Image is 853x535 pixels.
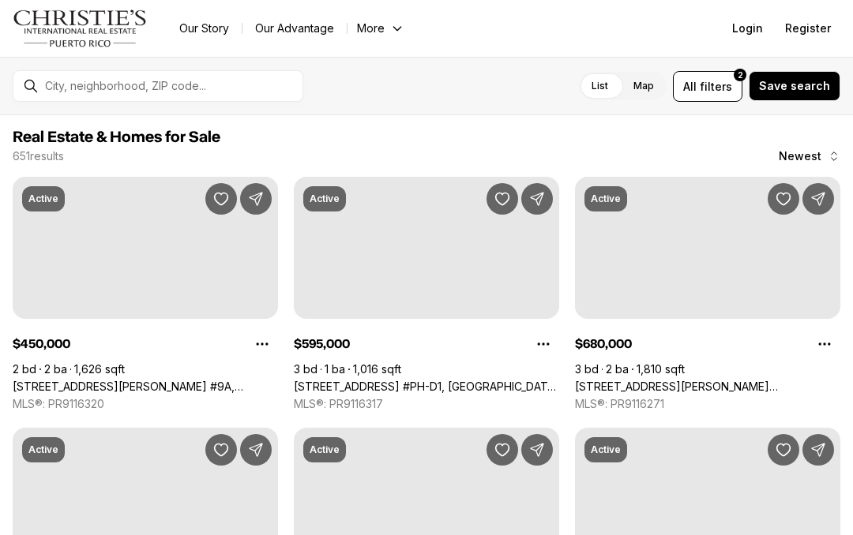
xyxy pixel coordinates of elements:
a: 267 SAN JORGE AVE. #9A, SAN JUAN PR, 00912 [13,380,278,394]
span: Login [732,22,763,35]
p: Active [591,443,621,456]
p: 651 results [13,150,64,163]
button: Save search [749,71,840,101]
label: Map [621,72,667,100]
button: Property options [528,328,559,360]
p: Active [310,443,340,456]
button: Save Property: 1855 CALLE PABELLONES #A2 [768,434,799,466]
button: Newest [769,140,850,172]
button: More [348,17,414,39]
a: Our Story [167,17,242,39]
button: Save Property: 5803 RAQUET CLUB CALLE TARTAK ISLA VERDE/CAROL [205,434,237,466]
button: Save Property: 200 SOL ST. #PH-D1 [487,183,518,215]
p: Active [310,193,340,205]
button: Property options [809,328,840,360]
button: Save Property: 120 CARLOS F. CHARDON ST #1804S [768,183,799,215]
span: Save search [759,80,830,92]
a: 200 SOL ST. #PH-D1, OLD SAN JUAN PR, 00901 [294,380,559,394]
img: logo [13,9,148,47]
span: All [683,78,697,95]
span: Newest [779,150,821,163]
span: 2 [738,69,743,81]
a: Our Advantage [242,17,347,39]
label: List [579,72,621,100]
button: Login [723,13,772,44]
span: Register [785,22,831,35]
p: Active [28,193,58,205]
button: Save Property: 1510 CALLE MIRSONIA [487,434,518,466]
span: Real Estate & Homes for Sale [13,129,220,145]
button: Allfilters2 [673,71,742,102]
button: Property options [246,328,278,360]
p: Active [591,193,621,205]
span: filters [700,78,732,95]
p: Active [28,443,58,456]
button: Save Property: 267 SAN JORGE AVE. #9A [205,183,237,215]
a: 120 CARLOS F. CHARDON ST #1804S, SAN JUAN PR, 00918 [575,380,840,394]
button: Register [776,13,840,44]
